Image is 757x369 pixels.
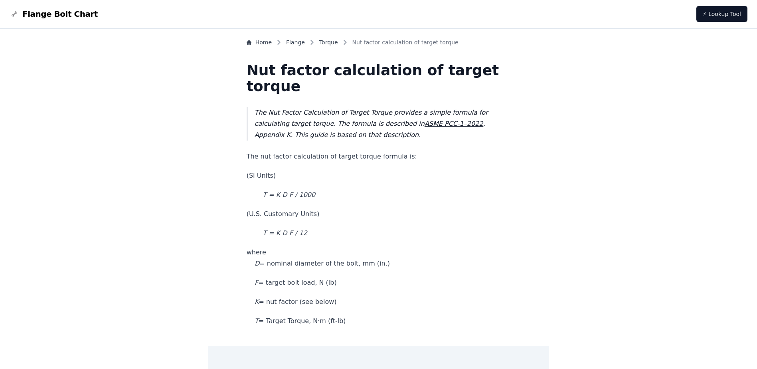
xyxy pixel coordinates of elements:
[247,107,511,141] blockquote: The Nut Factor Calculation of Target Torque provides a simple formula for calculating target torq...
[255,120,485,139] em: , Appendix K
[247,208,511,220] p: (U.S. Customary Units)
[255,317,259,325] em: T
[247,315,511,327] p: = Target Torque, N·m (ft-lb)
[255,260,259,267] em: D
[352,38,459,46] span: Nut factor calculation of target torque
[319,38,338,46] a: Torque
[247,38,272,46] a: Home
[263,229,307,237] em: T = K D F / 12
[247,151,511,162] p: The nut factor calculation of target torque formula is:
[10,9,19,19] img: Flange Bolt Chart Logo
[247,62,511,94] h1: Nut factor calculation of target torque
[247,170,511,181] p: (SI Units)
[425,120,483,127] a: ASME PCC-1–2022
[286,38,305,46] a: Flange
[247,296,511,307] p: = nut factor (see below)
[22,8,98,20] span: Flange Bolt Chart
[10,8,98,20] a: Flange Bolt Chart LogoFlange Bolt Chart
[263,191,315,198] em: T = K D F / 1000
[247,247,511,269] p: where = nominal diameter of the bolt, mm (in.)
[247,38,511,50] nav: Breadcrumb
[255,298,259,306] em: K
[696,6,747,22] a: ⚡ Lookup Tool
[247,277,511,288] p: = target bolt load, N (lb)
[255,279,258,286] em: F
